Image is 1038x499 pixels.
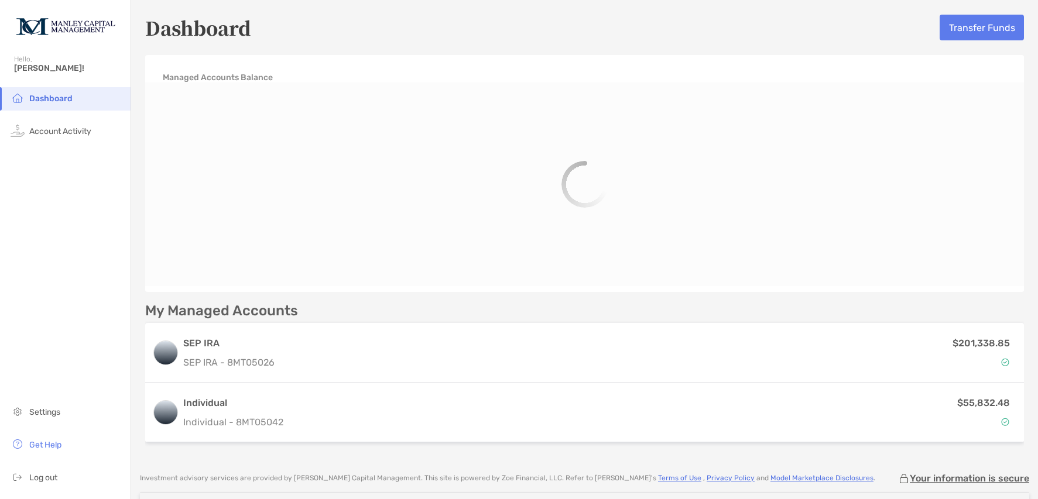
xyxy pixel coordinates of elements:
h5: Dashboard [145,14,251,41]
span: Dashboard [29,94,73,104]
p: Investment advisory services are provided by [PERSON_NAME] Capital Management . This site is powe... [140,474,875,483]
h3: Individual [183,396,283,410]
span: Log out [29,473,57,483]
span: Settings [29,407,60,417]
span: Account Activity [29,126,91,136]
img: settings icon [11,404,25,418]
p: SEP IRA - 8MT05026 [183,355,275,370]
h4: Managed Accounts Balance [163,73,273,82]
p: Individual - 8MT05042 [183,415,283,429]
h3: SEP IRA [183,336,275,350]
p: $55,832.48 [957,395,1010,410]
p: My Managed Accounts [145,304,298,318]
a: Terms of Use [658,474,701,482]
button: Transfer Funds [940,15,1024,40]
p: $201,338.85 [953,336,1010,350]
img: logo account [154,341,177,364]
a: Model Marketplace Disclosures [770,474,873,482]
span: [PERSON_NAME]! [14,63,124,73]
img: get-help icon [11,437,25,451]
img: Account Status icon [1001,418,1009,426]
img: Zoe Logo [14,5,117,47]
a: Privacy Policy [707,474,755,482]
p: Your information is secure [910,473,1029,484]
img: household icon [11,91,25,105]
span: Get Help [29,440,61,450]
img: logout icon [11,470,25,484]
img: logo account [154,401,177,424]
img: Account Status icon [1001,358,1009,366]
img: activity icon [11,123,25,137]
